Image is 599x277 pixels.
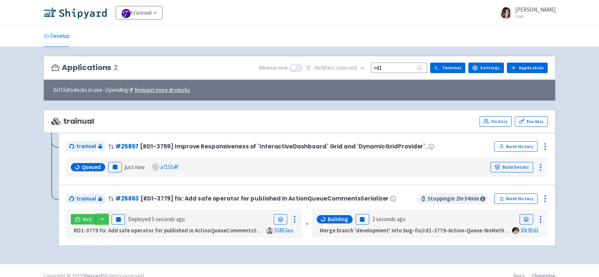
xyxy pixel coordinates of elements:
[71,214,96,225] a: Visit
[140,195,389,202] span: [RD1-3779] fix: Add safe operator for published in ActionQueueCommentsSerializer
[496,7,556,19] a: [PERSON_NAME] User
[494,141,538,152] a: Build History
[43,26,70,47] a: Develop
[108,162,122,172] button: Pause
[494,193,538,204] a: Build History
[417,193,488,204] span: Stopping in 2 hr 34 min
[507,63,548,73] a: Application
[306,209,308,238] div: «
[515,116,548,127] a: Env Vars
[113,63,118,72] span: 2
[115,195,139,202] a: #25863
[128,216,185,223] span: Deployed
[328,216,348,223] span: Building
[76,195,96,203] span: trainual
[66,141,105,151] a: trainual
[51,63,118,72] h3: Applications
[520,227,539,234] a: 30c8161
[53,86,190,94] span: 2 of 15 drydocks in use - 2 pending
[468,63,504,73] a: Settings
[274,227,293,234] a: 55853ea
[371,63,427,73] input: Search...
[336,64,357,71] span: selected
[43,7,107,19] img: Shipyard logo
[515,14,556,19] small: User
[125,163,145,171] time: just now
[134,86,190,93] u: Request more drydocks
[152,216,185,223] time: 5 seconds ago
[356,214,369,225] button: Pause
[490,162,533,172] a: Build Details
[83,216,92,222] span: Visit
[160,163,178,171] a: a71554f
[430,63,465,73] a: Terminal
[515,6,556,13] span: [PERSON_NAME]
[76,142,96,151] span: trainual
[259,64,288,72] span: Minimal view
[51,117,94,126] span: trainual
[140,143,427,150] span: [RD1-3759] Improve Responsiveness of `InteractiveDashboard` Grid and `DynamicGridProvider`.
[115,142,139,150] a: #25857
[314,64,357,72] span: No filter s
[480,116,512,127] a: Visitors
[372,216,405,223] time: 2 seconds ago
[74,227,277,234] strong: RD1-3779 fix: Add safe operator for published in ActionQueueCommentsSerializer
[66,194,105,204] a: trainual
[116,6,162,19] a: trainual
[112,214,125,225] button: Pause
[82,163,101,171] span: Queued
